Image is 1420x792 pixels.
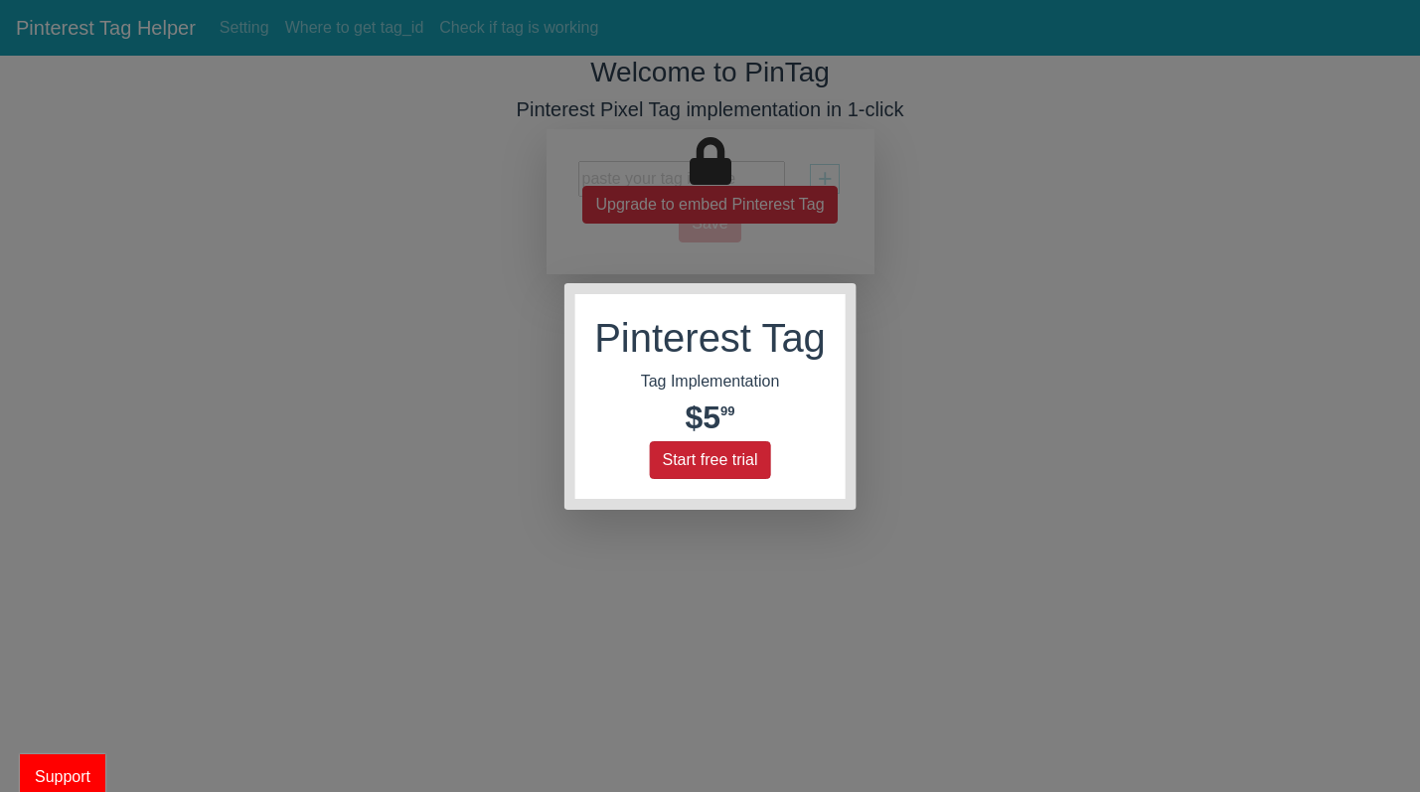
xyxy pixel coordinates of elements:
button: Start free trial [649,441,770,479]
span: 99 [720,403,734,418]
h1: Pinterest Tag [594,314,826,362]
div: Tag Implementation [641,370,780,394]
span: $5 [685,399,720,435]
